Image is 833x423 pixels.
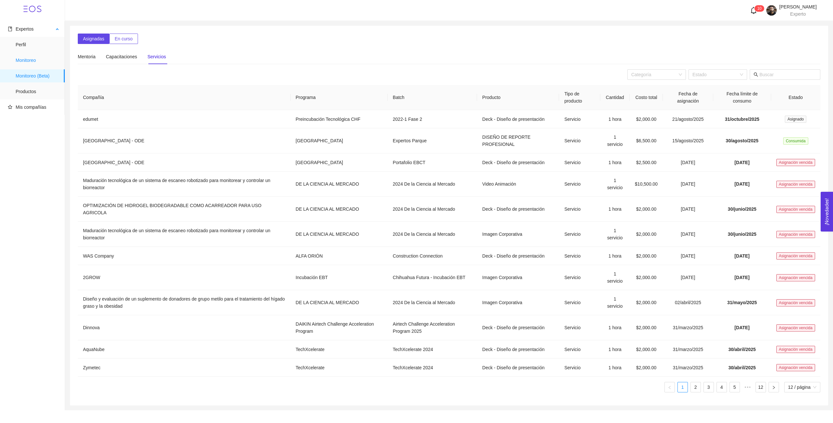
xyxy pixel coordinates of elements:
td: Servicio [559,128,600,153]
td: 1 servicio [600,265,630,290]
td: 1 hora [600,340,630,359]
a: 1 [678,382,688,392]
td: TechXcelerate 2024 [388,340,477,359]
li: 3 [703,382,714,392]
td: Video Animación [477,172,559,197]
td: [DATE] [663,197,713,222]
td: Construction Connection [388,247,477,265]
td: Deck - Diseño de presentación [477,110,559,128]
td: Servicio [559,265,600,290]
td: 1 hora [600,153,630,172]
li: 12 [756,382,766,392]
td: Diseño y evaluación de un suplemento de donadores de grupo metilo para el tratamiento del híga... [78,290,291,315]
li: 4 [717,382,727,392]
td: 1 hora [600,197,630,222]
td: Servicio [559,359,600,377]
td: 31/marzo/2025 [663,315,713,340]
td: Servicio [559,172,600,197]
li: 5 [730,382,740,392]
span: Asignación vencida [776,274,815,281]
td: $2,000.00 [630,265,663,290]
td: Servicio [559,315,600,340]
span: right [772,386,776,389]
span: Asignadas [83,35,104,42]
td: 2024 De la Ciencia al Mercado [388,197,477,222]
td: 1 servicio [600,290,630,315]
span: 12 / página [788,382,816,392]
th: Batch [388,85,477,110]
span: [DATE] [734,275,749,280]
th: Estado [771,85,820,110]
th: Tipo de producto [559,85,600,110]
td: $10,500.00 [630,172,663,197]
th: Fecha límite de consumo [713,85,771,110]
td: [DATE] [663,222,713,247]
td: Dinnova [78,315,291,340]
span: [DATE] [734,253,749,259]
th: Cantidad [600,85,630,110]
span: book [8,27,12,31]
td: $6,500.00 [630,128,663,153]
td: Imagen Corporativa [477,265,559,290]
td: edumet [78,110,291,128]
span: Expertos [16,26,34,32]
span: 30/abril/2025 [729,365,756,370]
td: Deck - Diseño de presentación [477,359,559,377]
td: 2GROW [78,265,291,290]
span: 0 [759,6,762,11]
td: Deck - Diseño de presentación [477,340,559,359]
span: Asignación vencida [776,231,815,238]
li: Página anterior [664,382,675,392]
span: 31/octubre/2025 [725,117,759,122]
div: tamaño de página [784,382,820,392]
td: [GEOGRAPHIC_DATA] - ODE [78,153,291,172]
td: TechXcelerate [291,340,388,359]
span: [DATE] [734,181,749,187]
td: DE LA CIENCIA AL MERCADO [291,172,388,197]
td: 2024 De la Ciencia al Mercado [388,222,477,247]
td: [GEOGRAPHIC_DATA] - ODE [78,128,291,153]
div: Capacitaciones [106,53,137,60]
td: Expertos Parque [388,128,477,153]
td: Deck - Diseño de presentación [477,315,559,340]
td: $2,000.00 [630,290,663,315]
a: 2 [691,382,701,392]
th: Costo total [630,85,663,110]
span: Asignación vencida [776,324,815,331]
span: 30/abril/2025 [729,347,756,352]
td: $2,000.00 [630,197,663,222]
td: [GEOGRAPHIC_DATA] [291,153,388,172]
td: Portafolio EBCT [388,153,477,172]
td: TechXcelerate 2024 [388,359,477,377]
td: Servicio [559,222,600,247]
span: 30/junio/2025 [728,206,757,212]
td: Zymetec [78,359,291,377]
span: star [8,105,12,109]
td: 1 hora [600,315,630,340]
sup: 10 [755,5,764,12]
td: DE LA CIENCIA AL MERCADO [291,290,388,315]
td: Servicio [559,197,600,222]
td: DISEÑO DE REPORTE PROFESIONAL [477,128,559,153]
span: Productos [16,85,60,98]
div: Mentoria [78,53,95,60]
span: Asignación vencida [776,299,815,306]
td: 2024 De la Ciencia al Mercado [388,172,477,197]
td: 21/agosto/2025 [663,110,713,128]
td: Deck - Diseño de presentación [477,197,559,222]
span: Asignación vencida [776,159,815,166]
td: 02/abril/2025 [663,290,713,315]
td: Imagen Corporativa [477,290,559,315]
td: 1 servicio [600,222,630,247]
td: Deck - Diseño de presentación [477,153,559,172]
td: Imagen Corporativa [477,222,559,247]
span: Mis compañías [16,105,46,110]
td: [DATE] [663,247,713,265]
td: [DATE] [663,172,713,197]
span: Asignación vencida [776,252,815,260]
span: bell [750,7,757,14]
td: AquaNube [78,340,291,359]
td: $2,000.00 [630,222,663,247]
span: 31/mayo/2025 [727,300,757,305]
